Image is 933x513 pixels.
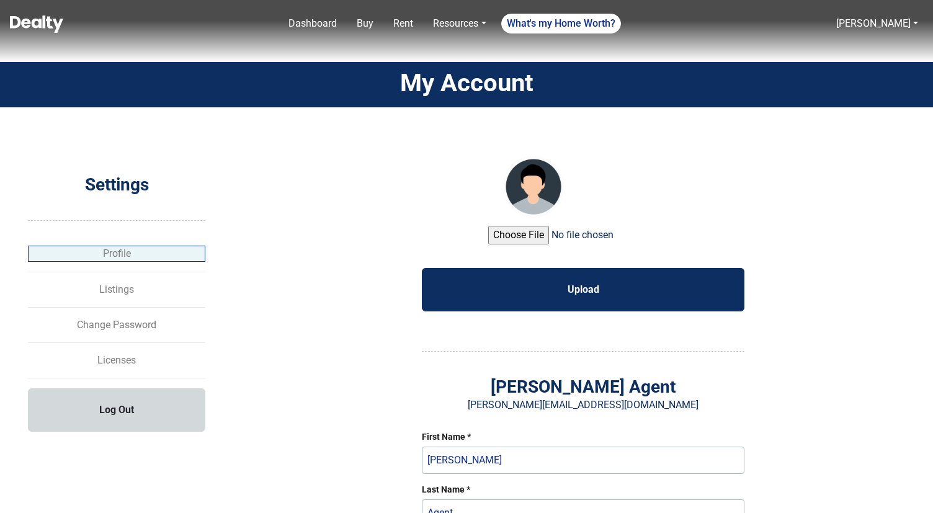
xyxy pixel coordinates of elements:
button: Upload [422,268,744,311]
h3: [PERSON_NAME] Agent [422,377,744,398]
a: What's my Home Worth? [501,14,621,33]
a: [PERSON_NAME] [836,17,911,29]
a: Rent [388,11,418,36]
section: Change Password [28,318,205,332]
h4: Settings [28,174,205,195]
h1: My Account [9,68,924,98]
button: Log Out [28,388,205,432]
section: Profile [28,246,205,262]
a: Dashboard [283,11,342,36]
a: Buy [352,11,378,36]
section: Licenses [28,353,205,368]
section: Listings [28,282,205,297]
img: Dealty - Buy, Sell & Rent Homes [10,16,63,33]
label: Last Name * [422,483,744,496]
a: Resources [428,11,491,36]
label: First Name * [422,430,744,444]
a: [PERSON_NAME] [831,11,923,36]
p: [PERSON_NAME][EMAIL_ADDRESS][DOMAIN_NAME] [422,398,744,413]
